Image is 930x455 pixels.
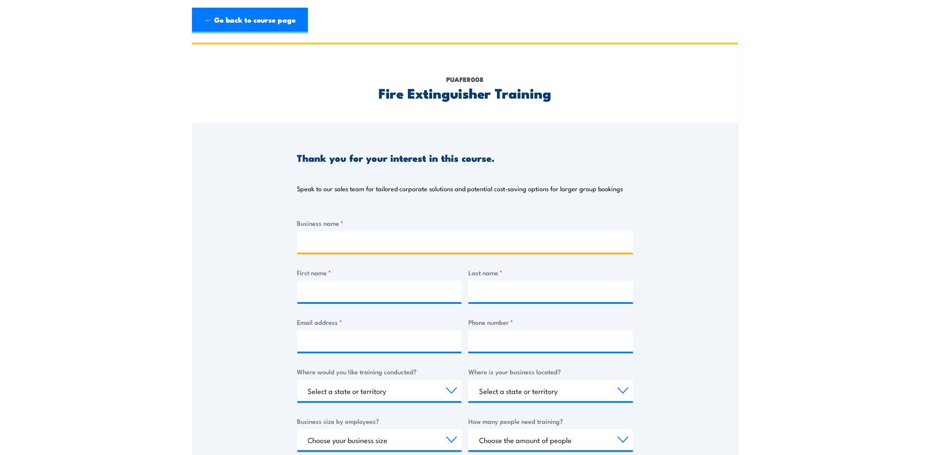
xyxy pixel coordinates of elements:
h3: Thank you for your interest in this course. [297,153,495,163]
label: Last name [468,268,633,277]
label: Where is your business located? [468,367,633,376]
label: Email address [297,317,462,327]
a: ← Go back to course page [192,8,308,33]
h2: Fire Extinguisher Training [297,87,633,99]
label: Business size by employees? [297,416,462,426]
label: Where would you like training conducted? [297,367,462,376]
label: First name [297,268,462,277]
p: Speak to our sales team for tailored corporate solutions and potential cost-saving options for la... [297,184,623,193]
label: How many people need training? [468,416,633,426]
label: Phone number [468,317,633,327]
label: Business name [297,218,633,228]
p: PUAFER008 [297,75,633,84]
